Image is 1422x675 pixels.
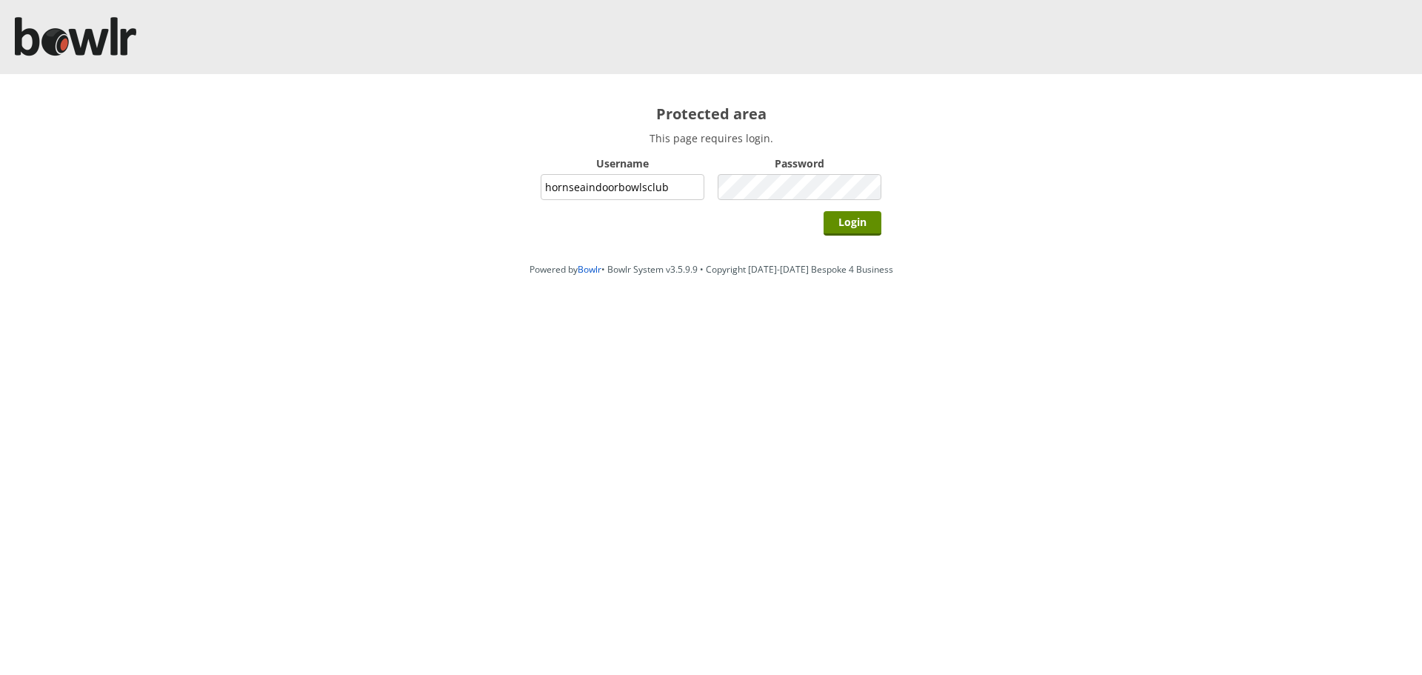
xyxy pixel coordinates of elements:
p: This page requires login. [541,131,881,145]
input: Login [824,211,881,236]
a: Bowlr [578,263,601,276]
h2: Protected area [541,104,881,124]
label: Password [718,156,881,170]
label: Username [541,156,704,170]
span: Powered by • Bowlr System v3.5.9.9 • Copyright [DATE]-[DATE] Bespoke 4 Business [530,263,893,276]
